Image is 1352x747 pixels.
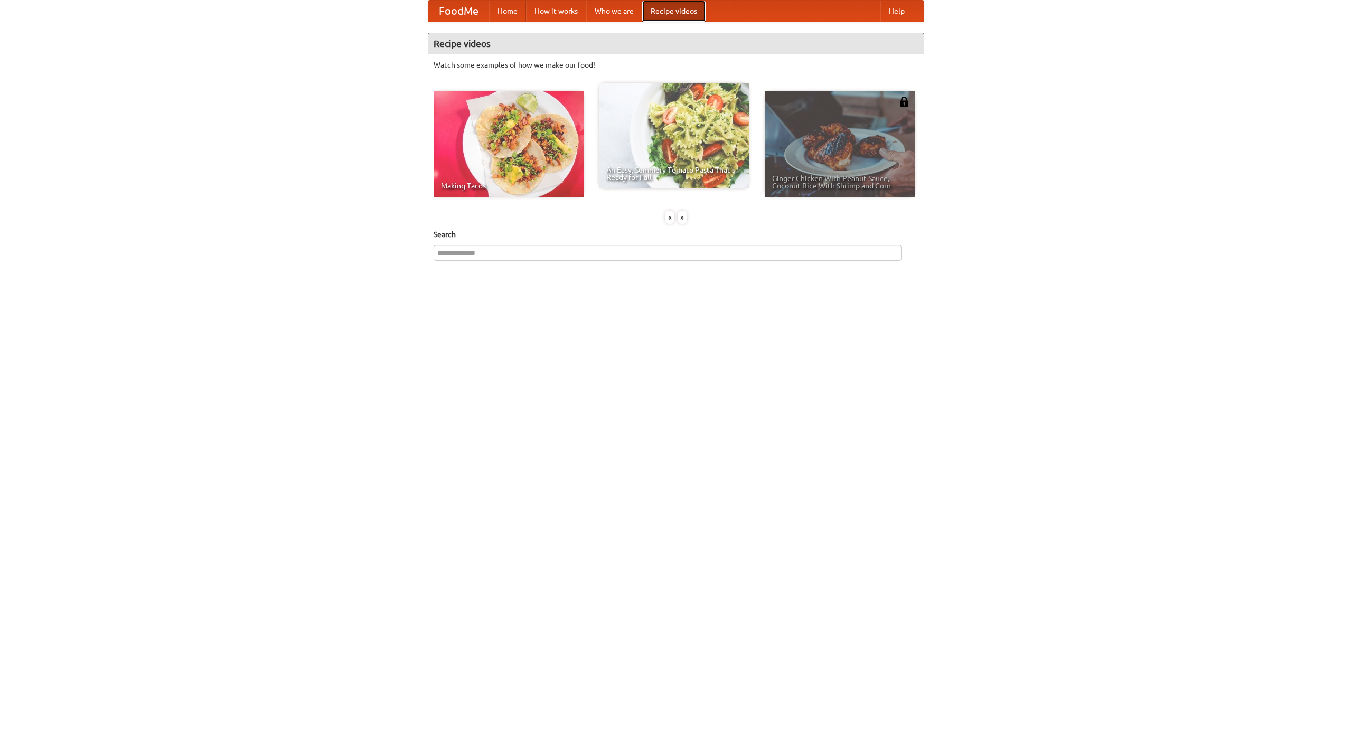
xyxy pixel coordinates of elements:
img: 483408.png [899,97,909,107]
a: Recipe videos [642,1,706,22]
a: FoodMe [428,1,489,22]
a: Who we are [586,1,642,22]
a: Help [880,1,913,22]
div: « [665,211,674,224]
span: An Easy, Summery Tomato Pasta That's Ready for Fall [606,166,741,181]
p: Watch some examples of how we make our food! [434,60,918,70]
h5: Search [434,229,918,240]
a: How it works [526,1,586,22]
a: Making Tacos [434,91,584,197]
span: Making Tacos [441,182,576,190]
div: » [678,211,687,224]
a: Home [489,1,526,22]
h4: Recipe videos [428,33,924,54]
a: An Easy, Summery Tomato Pasta That's Ready for Fall [599,83,749,188]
